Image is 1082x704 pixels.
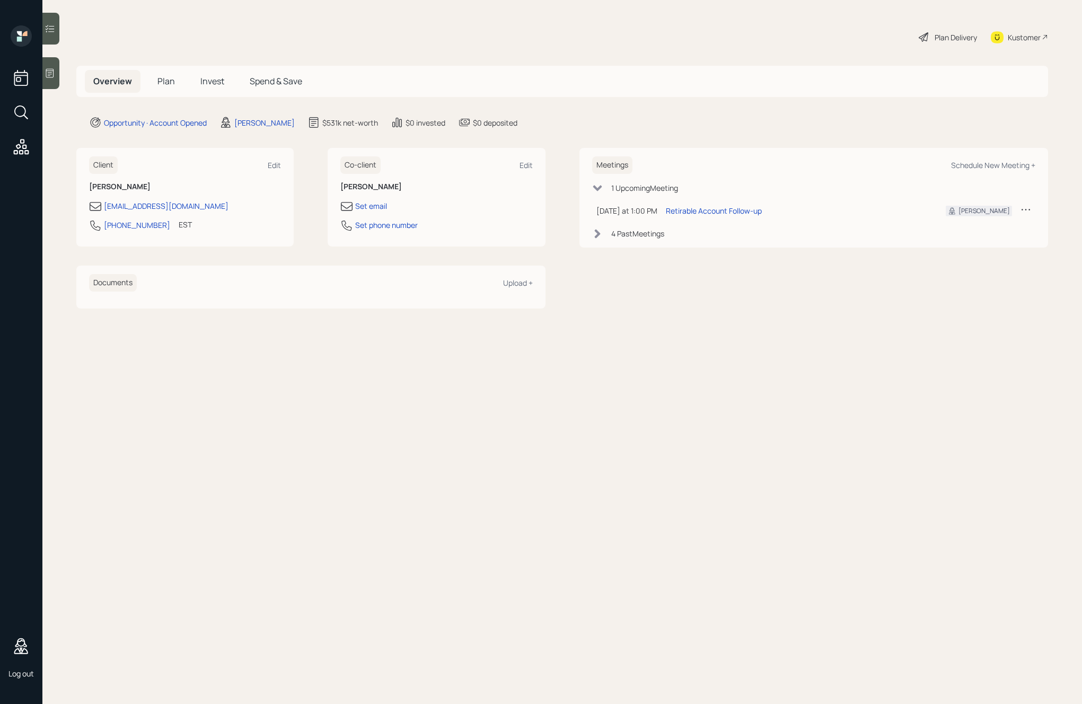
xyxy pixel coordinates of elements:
div: Set email [355,200,387,212]
div: $0 invested [406,117,445,128]
h6: Documents [89,274,137,292]
div: Edit [268,160,281,170]
h6: [PERSON_NAME] [340,182,532,191]
div: [PHONE_NUMBER] [104,219,170,231]
h6: [PERSON_NAME] [89,182,281,191]
div: [PERSON_NAME] [234,117,295,128]
h6: Co-client [340,156,381,174]
div: Opportunity · Account Opened [104,117,207,128]
h6: Client [89,156,118,174]
div: 1 Upcoming Meeting [611,182,678,193]
div: Retirable Account Follow-up [666,205,762,216]
div: Schedule New Meeting + [951,160,1035,170]
div: $0 deposited [473,117,517,128]
div: EST [179,219,192,230]
div: Log out [8,668,34,679]
span: Plan [157,75,175,87]
h6: Meetings [592,156,632,174]
span: Spend & Save [250,75,302,87]
div: 4 Past Meeting s [611,228,664,239]
div: Upload + [503,278,533,288]
div: Edit [520,160,533,170]
div: [DATE] at 1:00 PM [596,205,657,216]
span: Overview [93,75,132,87]
div: $531k net-worth [322,117,378,128]
div: [EMAIL_ADDRESS][DOMAIN_NAME] [104,200,228,212]
div: [PERSON_NAME] [958,206,1010,216]
div: Plan Delivery [935,32,977,43]
div: Set phone number [355,219,418,231]
span: Invest [200,75,224,87]
div: Kustomer [1008,32,1041,43]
